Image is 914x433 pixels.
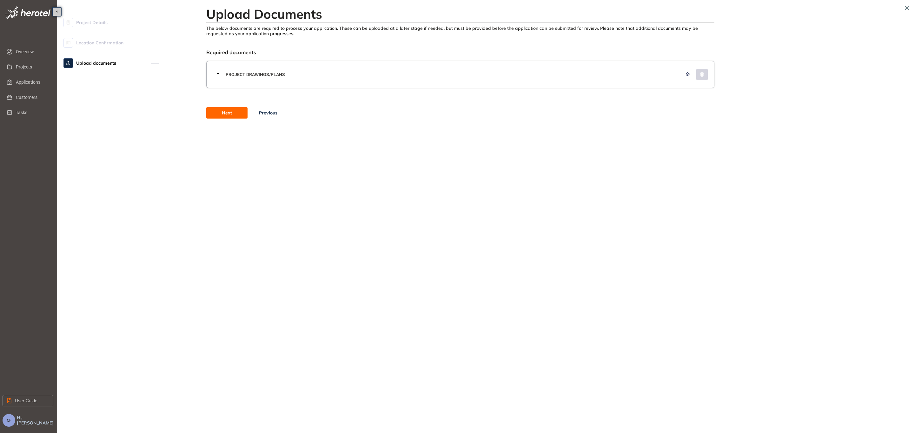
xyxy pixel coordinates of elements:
[76,36,123,49] span: Location Confirmation
[3,395,53,406] button: User Guide
[16,91,48,104] span: Customers
[76,57,116,69] span: Upload documents
[206,6,714,22] h2: Upload Documents
[16,106,48,119] span: Tasks
[7,418,11,423] span: CF
[16,45,48,58] span: Overview
[259,109,277,116] span: Previous
[248,107,289,119] button: Previous
[226,71,682,78] span: Project Drawings/Plans
[15,397,37,404] span: User Guide
[206,49,256,55] span: Required documents
[214,65,710,84] div: Project Drawings/Plans
[206,107,248,119] button: Next
[206,26,714,36] div: The below documents are required to process your application. These can be uploaded at a later st...
[16,76,48,88] span: Applications
[5,6,50,19] img: logo
[16,61,48,73] span: Projects
[17,415,55,426] span: Hi, [PERSON_NAME]
[3,414,15,427] button: CF
[76,16,108,29] span: Project Details
[222,109,232,116] span: Next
